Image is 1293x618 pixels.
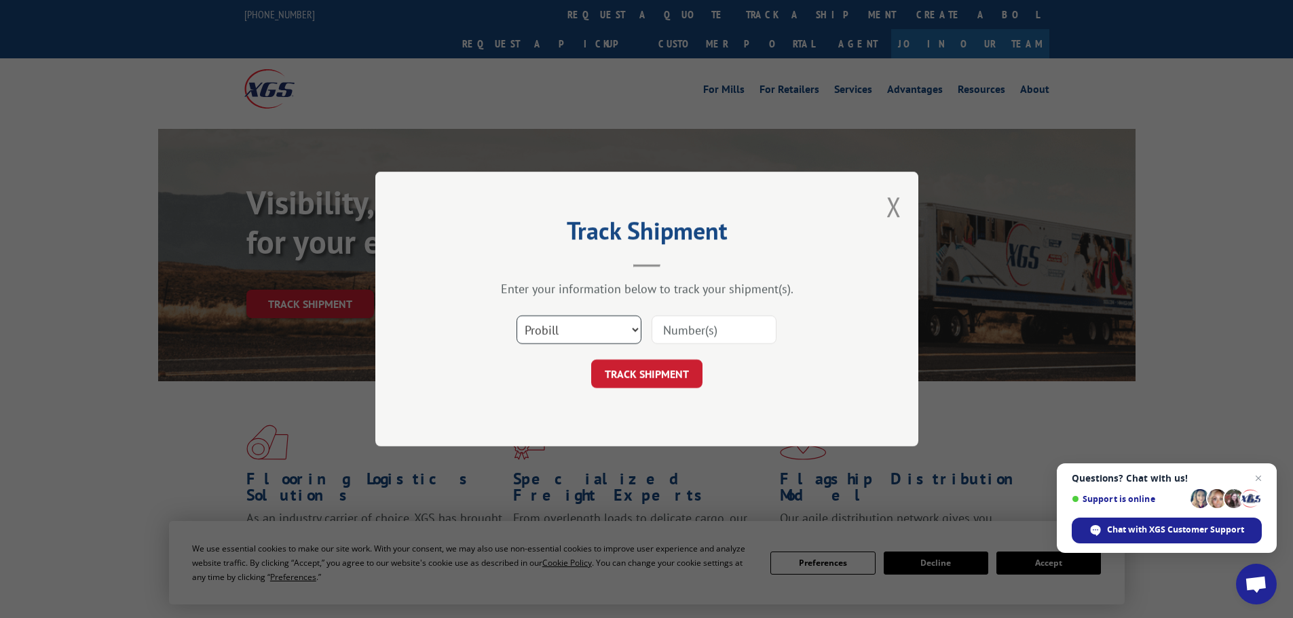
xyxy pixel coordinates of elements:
[591,360,702,388] button: TRACK SHIPMENT
[1250,470,1267,486] span: Close chat
[652,315,776,344] input: Number(s)
[1072,494,1186,504] span: Support is online
[1072,473,1262,484] span: Questions? Chat with us!
[886,189,901,225] button: Close modal
[1072,518,1262,543] div: Chat with XGS Customer Support
[1107,524,1244,536] span: Chat with XGS Customer Support
[443,221,850,247] h2: Track Shipment
[443,281,850,296] div: Enter your information below to track your shipment(s).
[1236,564,1277,604] div: Open chat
